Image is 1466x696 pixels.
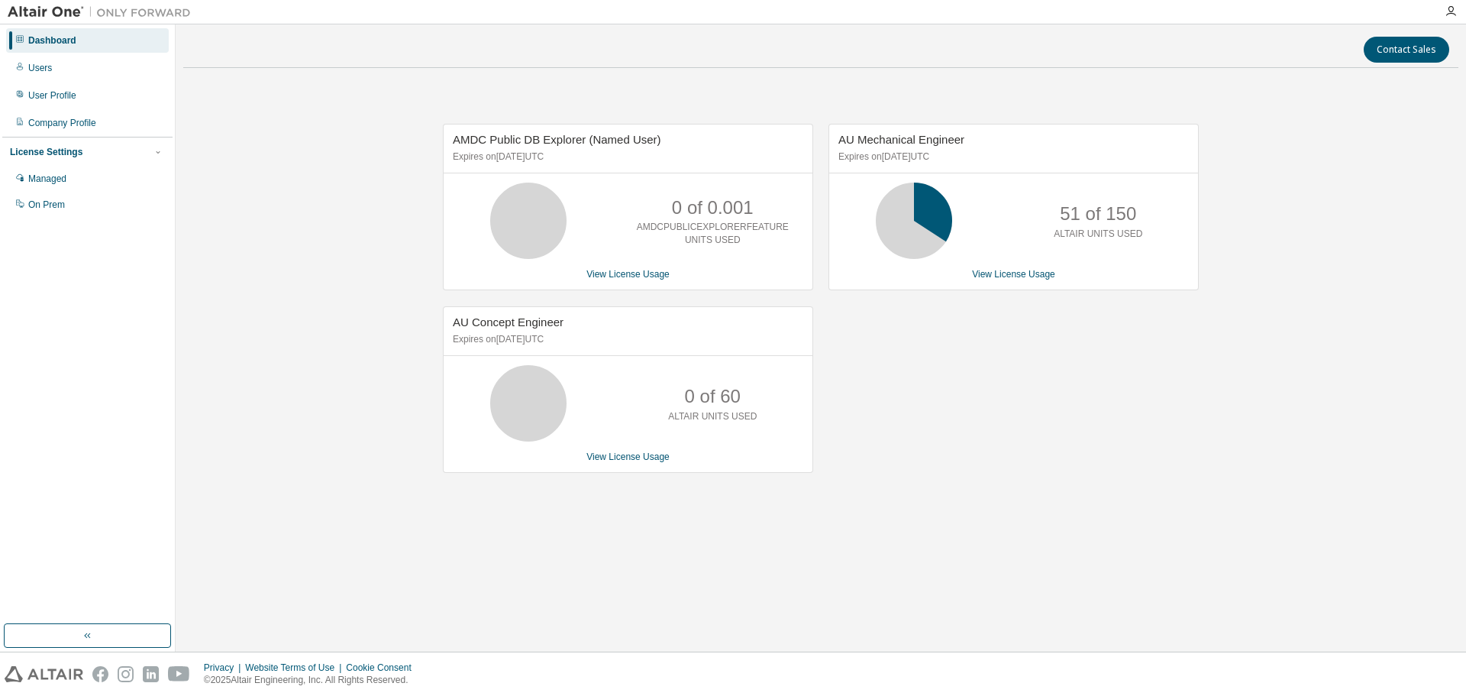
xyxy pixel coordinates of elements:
div: On Prem [28,199,65,211]
div: User Profile [28,89,76,102]
div: Dashboard [28,34,76,47]
p: 51 of 150 [1060,201,1136,227]
a: View License Usage [972,269,1055,280]
div: Privacy [204,662,245,674]
span: AMDC Public DB Explorer (Named User) [453,133,661,146]
p: 0 of 0.001 [672,195,754,221]
div: Cookie Consent [346,662,420,674]
div: Users [28,62,52,74]
p: ALTAIR UNITS USED [668,410,757,423]
button: Contact Sales [1364,37,1449,63]
p: Expires on [DATE] UTC [453,333,799,346]
img: linkedin.svg [143,666,159,682]
img: instagram.svg [118,666,134,682]
span: AU Mechanical Engineer [838,133,964,146]
a: View License Usage [586,452,670,462]
p: ALTAIR UNITS USED [1054,228,1142,241]
img: facebook.svg [92,666,108,682]
p: 0 of 60 [685,384,741,410]
div: Managed [28,173,66,185]
div: Company Profile [28,117,96,129]
div: Website Terms of Use [245,662,346,674]
p: © 2025 Altair Engineering, Inc. All Rights Reserved. [204,674,421,687]
p: AMDCPUBLICEXPLORERFEATURE UNITS USED [637,221,789,247]
p: Expires on [DATE] UTC [453,151,799,163]
p: Expires on [DATE] UTC [838,151,1185,163]
span: AU Concept Engineer [453,316,563,329]
img: youtube.svg [168,666,190,682]
div: License Settings [10,146,82,158]
img: Altair One [8,5,199,20]
img: altair_logo.svg [5,666,83,682]
a: View License Usage [586,269,670,280]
